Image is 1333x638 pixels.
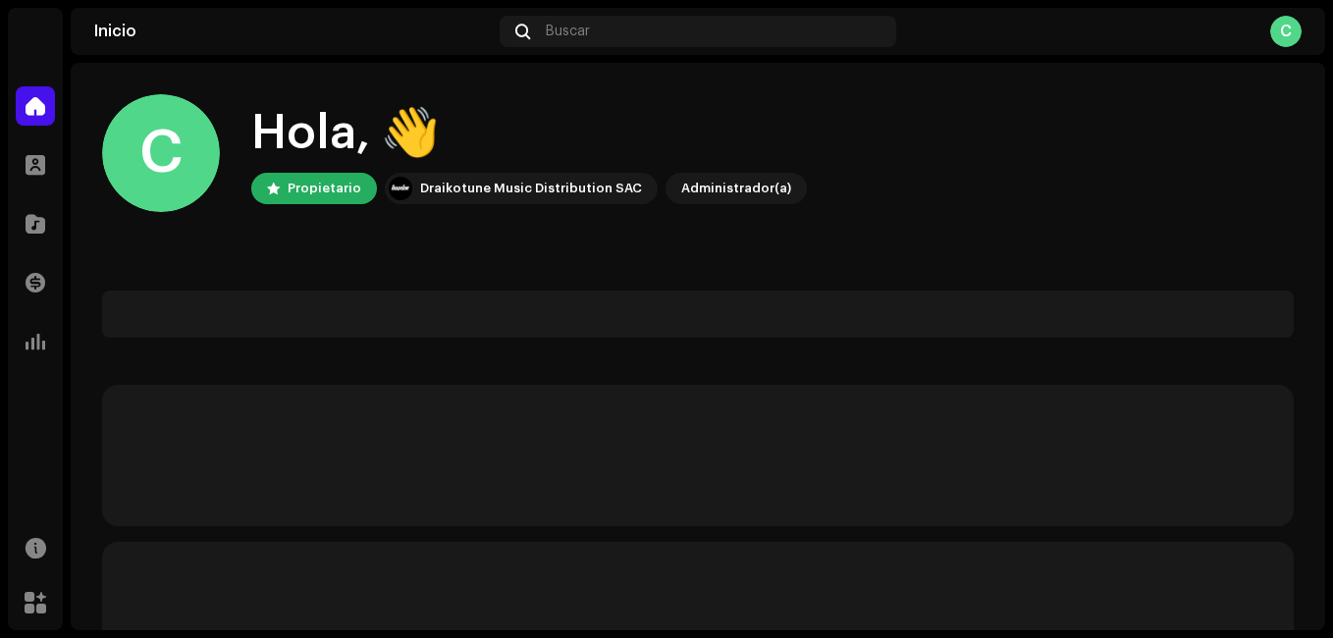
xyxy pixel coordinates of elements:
div: C [1270,16,1302,47]
span: Buscar [546,24,590,39]
div: Hola, 👋 [251,102,807,165]
div: Propietario [288,177,361,200]
div: Inicio [94,24,492,39]
div: C [102,94,220,212]
img: 10370c6a-d0e2-4592-b8a2-38f444b0ca44 [389,177,412,200]
div: Administrador(a) [681,177,791,200]
div: Draikotune Music Distribution SAC [420,177,642,200]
